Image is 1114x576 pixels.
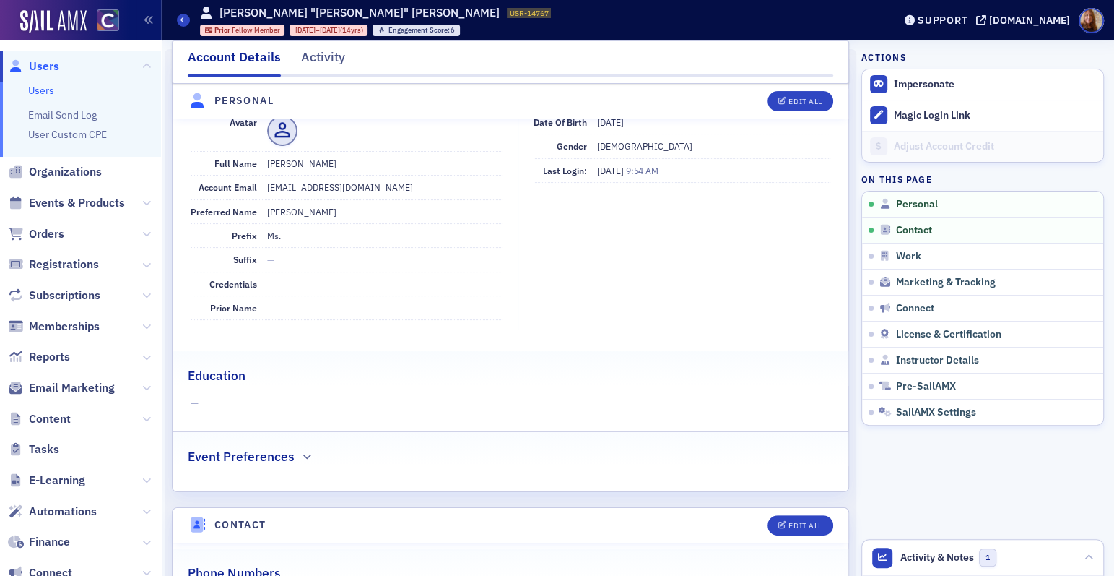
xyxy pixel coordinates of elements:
a: Users [28,84,54,97]
h4: Actions [861,51,906,64]
dd: [DEMOGRAPHIC_DATA] [597,134,830,158]
span: Date of Birth [534,116,587,128]
span: Personal [896,198,938,211]
div: 6 [388,27,456,35]
span: Profile [1079,8,1104,33]
span: — [267,254,274,265]
span: — [267,302,274,314]
span: Pre-SailAMX [896,380,956,393]
div: Edit All [788,522,822,530]
span: Users [29,59,59,74]
button: [DOMAIN_NAME] [976,15,1075,25]
a: E-Learning [8,473,85,489]
span: Subscriptions [29,288,100,304]
div: Account Details [188,48,281,77]
span: Engagement Score : [388,25,451,35]
span: 9:54 AM [626,165,658,176]
a: Events & Products [8,195,125,211]
h4: Contact [214,517,266,533]
span: Fellow Member [231,25,279,35]
a: Tasks [8,442,59,457]
span: Events & Products [29,195,125,211]
a: Reports [8,349,70,365]
span: USR-14767 [510,8,549,18]
span: E-Learning [29,473,85,489]
a: Registrations [8,257,99,272]
span: [DATE] [597,116,624,128]
a: Email Send Log [28,108,97,121]
span: License & Certification [896,328,1001,341]
span: Account Email [199,181,257,193]
div: Edit All [788,98,822,106]
span: Automations [29,504,97,520]
h2: Event Preferences [188,447,295,466]
a: Memberships [8,319,100,335]
span: Contact [896,224,932,237]
div: Support [918,14,967,27]
span: Prior [214,25,231,35]
span: Organizations [29,164,102,180]
a: Automations [8,504,97,520]
span: Prior Name [210,302,257,314]
div: Magic Login Link [894,109,1096,122]
button: Impersonate [894,78,954,91]
span: Avatar [230,116,257,128]
img: SailAMX [97,9,119,32]
span: [DATE] [319,25,339,35]
span: Registrations [29,257,99,272]
a: View Homepage [87,9,119,34]
span: [DATE] [295,25,315,35]
div: Adjust Account Credit [894,140,1096,153]
span: Gender [557,140,587,152]
span: Credentials [209,278,257,290]
dd: [EMAIL_ADDRESS][DOMAIN_NAME] [267,176,503,199]
div: Engagement Score: 6 [373,25,460,36]
button: Magic Login Link [862,100,1103,131]
span: [DATE] [597,165,626,176]
span: Email Marketing [29,380,115,396]
span: Last Login: [543,165,587,176]
span: Tasks [29,442,59,457]
a: Prior Fellow Member [205,25,280,35]
a: User Custom CPE [28,128,107,141]
div: – (14yrs) [295,25,362,35]
button: Edit All [767,91,832,111]
h4: Personal [214,93,274,108]
span: Prefix [232,230,257,241]
div: Prior: Prior: Fellow Member [200,25,285,36]
span: Work [896,250,921,263]
span: Preferred Name [191,206,257,218]
a: Content [8,411,71,427]
span: Suffix [233,254,257,265]
h2: Education [188,366,245,385]
span: Instructor Details [896,354,979,367]
span: Content [29,411,71,427]
a: Subscriptions [8,288,100,304]
a: Users [8,59,59,74]
img: SailAMX [20,10,87,33]
span: — [191,396,831,411]
a: Organizations [8,164,102,180]
a: Adjust Account Credit [862,131,1103,162]
span: — [267,278,274,290]
dd: [PERSON_NAME] [267,152,503,175]
h4: On this page [861,173,1104,186]
a: Orders [8,226,64,242]
span: Activity & Notes [900,550,974,565]
div: 2010-04-30 00:00:00 [290,25,367,36]
span: Marketing & Tracking [896,276,996,289]
span: Full Name [214,158,257,169]
div: Activity [301,48,345,74]
a: Finance [8,534,70,550]
button: Edit All [767,515,832,536]
span: Reports [29,349,70,365]
span: SailAMX Settings [896,406,976,419]
dd: Ms. [267,224,503,247]
span: Connect [896,302,934,315]
span: Orders [29,226,64,242]
div: [DOMAIN_NAME] [989,14,1070,27]
h1: [PERSON_NAME] "[PERSON_NAME]" [PERSON_NAME] [219,5,500,21]
span: 1 [979,549,997,567]
span: Finance [29,534,70,550]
